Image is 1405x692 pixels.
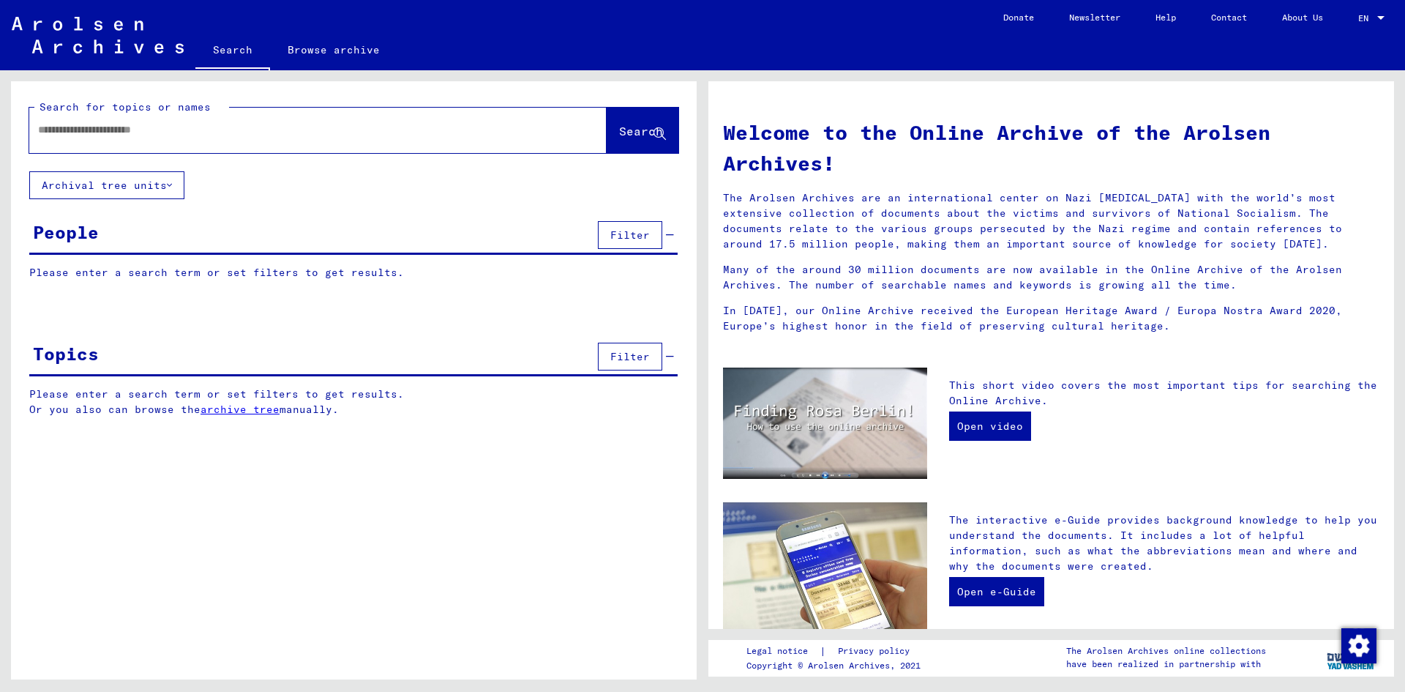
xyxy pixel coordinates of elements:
[598,221,662,249] button: Filter
[598,343,662,371] button: Filter
[723,190,1379,252] p: The Arolsen Archives are an international center on Nazi [MEDICAL_DATA] with the world’s most ext...
[746,644,927,659] div: |
[607,108,678,153] button: Search
[619,124,663,138] span: Search
[949,577,1044,606] a: Open e-Guide
[29,171,184,199] button: Archival tree units
[29,265,678,280] p: Please enter a search term or set filters to get results.
[1324,639,1379,676] img: yv_logo.png
[1341,628,1376,663] div: Change consent
[270,32,397,67] a: Browse archive
[610,350,650,363] span: Filter
[12,17,184,53] img: Arolsen_neg.svg
[1358,13,1374,23] span: EN
[746,659,927,672] p: Copyright © Arolsen Archives, 2021
[1066,658,1266,671] p: have been realized in partnership with
[33,341,99,367] div: Topics
[1341,628,1376,663] img: Change consent
[723,262,1379,293] p: Many of the around 30 million documents are now available in the Online Archive of the Arolsen Ar...
[949,378,1379,409] p: This short video covers the most important tips for searching the Online Archive.
[1066,644,1266,658] p: The Arolsen Archives online collections
[826,644,927,659] a: Privacy policy
[949,513,1379,574] p: The interactive e-Guide provides background knowledge to help you understand the documents. It in...
[746,644,820,659] a: Legal notice
[723,117,1379,179] h1: Welcome to the Online Archive of the Arolsen Archives!
[723,303,1379,334] p: In [DATE], our Online Archive received the European Heritage Award / Europa Nostra Award 2020, Eu...
[610,228,650,242] span: Filter
[723,368,927,479] img: video.jpg
[40,100,211,114] mat-label: Search for topics or names
[201,403,280,416] a: archive tree
[723,502,927,639] img: eguide.jpg
[33,219,99,245] div: People
[195,32,270,70] a: Search
[949,412,1031,441] a: Open video
[29,387,678,417] p: Please enter a search term or set filters to get results. Or you also can browse the manually.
